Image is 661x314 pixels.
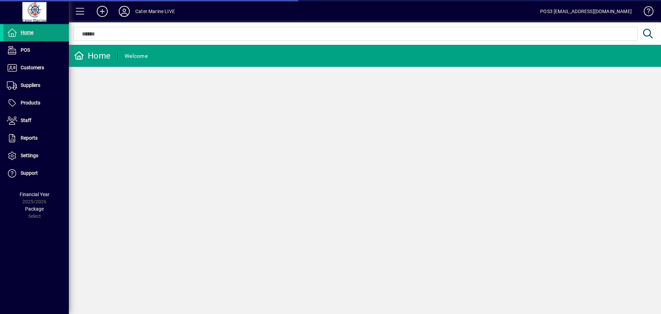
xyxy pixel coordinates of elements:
[3,112,69,129] a: Staff
[3,94,69,112] a: Products
[135,6,175,17] div: Cater Marine LIVE
[3,42,69,59] a: POS
[3,165,69,182] a: Support
[74,50,111,61] div: Home
[3,59,69,77] a: Customers
[113,5,135,18] button: Profile
[125,51,148,62] div: Welcome
[21,135,38,141] span: Reports
[3,77,69,94] a: Suppliers
[3,130,69,147] a: Reports
[91,5,113,18] button: Add
[540,6,632,17] div: POS3 [EMAIL_ADDRESS][DOMAIN_NAME]
[25,206,44,212] span: Package
[21,118,31,123] span: Staff
[21,100,40,105] span: Products
[21,65,44,70] span: Customers
[21,153,38,158] span: Settings
[21,82,40,88] span: Suppliers
[21,30,33,35] span: Home
[21,47,30,53] span: POS
[3,147,69,164] a: Settings
[20,192,50,197] span: Financial Year
[639,1,652,24] a: Knowledge Base
[21,170,38,176] span: Support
